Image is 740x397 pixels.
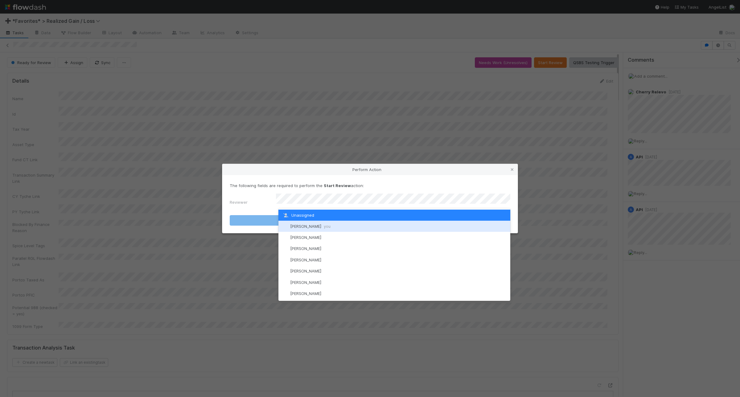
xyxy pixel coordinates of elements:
[230,199,248,205] label: Reviewer
[290,280,321,285] span: [PERSON_NAME]
[290,257,321,262] span: [PERSON_NAME]
[324,183,351,188] strong: Start Review
[282,268,288,274] img: avatar_45ea4894-10ca-450f-982d-dabe3bd75b0b.png
[230,182,510,189] p: The following fields are required to perform the action:
[282,257,288,263] img: avatar_a30eae2f-1634-400a-9e21-710cfd6f71f0.png
[290,235,321,240] span: [PERSON_NAME]
[282,234,288,240] img: avatar_55a2f090-1307-4765-93b4-f04da16234ba.png
[282,246,288,252] img: avatar_df83acd9-d480-4d6e-a150-67f005a3ea0d.png
[282,291,288,297] img: avatar_cfa6ccaa-c7d9-46b3-b608-2ec56ecf97ad.png
[290,246,321,251] span: [PERSON_NAME]
[290,224,331,229] span: [PERSON_NAME]
[222,164,518,175] div: Perform Action
[290,291,321,296] span: [PERSON_NAME]
[282,213,314,218] span: Unassigned
[282,223,288,229] img: avatar_04ed6c9e-3b93-401c-8c3a-8fad1b1fc72c.png
[282,279,288,285] img: avatar_00bac1b4-31d4-408a-a3b3-edb667efc506.png
[230,215,510,226] button: Start Review
[290,268,321,273] span: [PERSON_NAME]
[324,224,331,229] span: you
